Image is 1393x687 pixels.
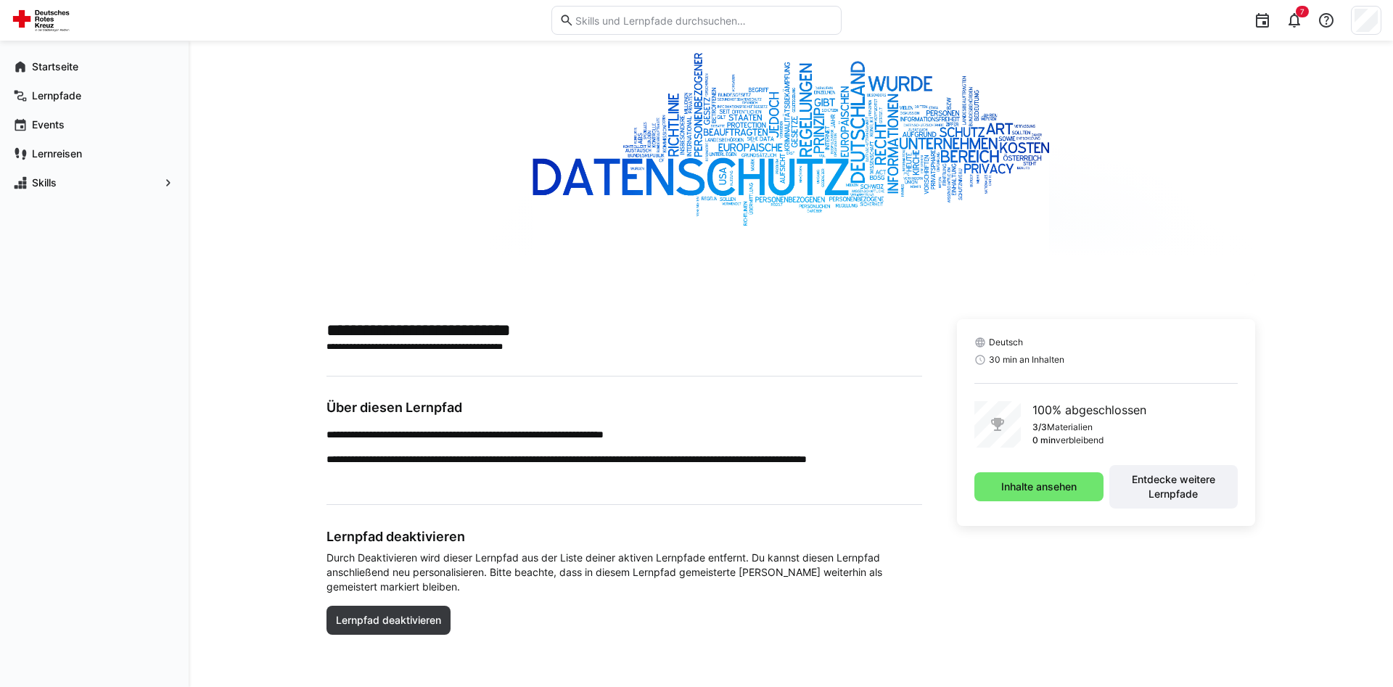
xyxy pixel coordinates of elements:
[1117,472,1230,501] span: Entdecke weitere Lernpfade
[326,551,922,594] span: Durch Deaktivieren wird dieser Lernpfad aus der Liste deiner aktiven Lernpfade entfernt. Du kanns...
[1032,435,1056,446] p: 0 min
[334,613,443,628] span: Lernpfad deaktivieren
[1056,435,1104,446] p: verbleibend
[326,606,451,635] button: Lernpfad deaktivieren
[574,14,834,27] input: Skills und Lernpfade durchsuchen…
[326,400,922,416] h3: Über diesen Lernpfad
[1032,401,1146,419] p: 100% abgeschlossen
[1109,465,1238,509] button: Entdecke weitere Lernpfade
[1047,421,1093,433] p: Materialien
[989,337,1023,348] span: Deutsch
[999,480,1079,494] span: Inhalte ansehen
[989,354,1064,366] span: 30 min an Inhalten
[1032,421,1047,433] p: 3/3
[974,472,1103,501] button: Inhalte ansehen
[1300,7,1304,16] span: 7
[326,528,922,545] h3: Lernpfad deaktivieren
